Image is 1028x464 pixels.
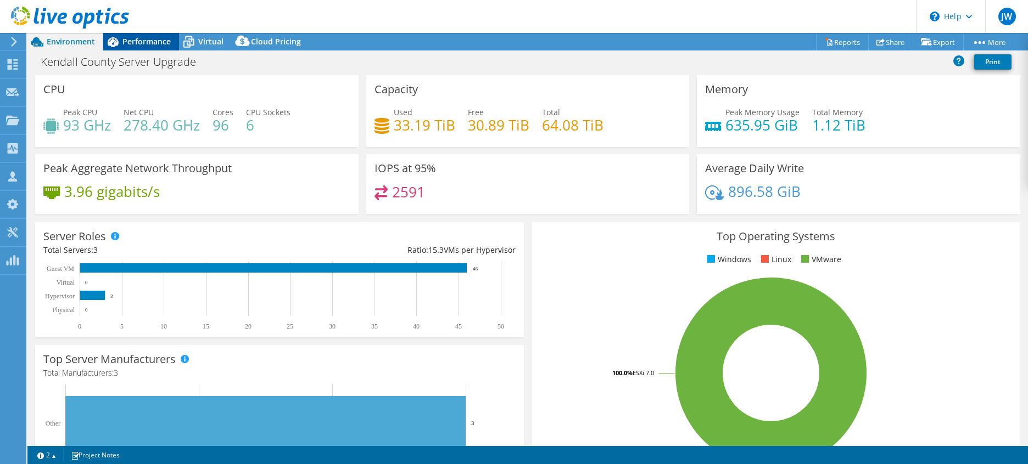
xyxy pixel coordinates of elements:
[52,306,75,314] text: Physical
[542,107,560,117] span: Total
[245,322,252,330] text: 20
[63,448,127,462] a: Project Notes
[394,107,412,117] span: Used
[758,253,791,265] li: Linux
[812,107,863,117] span: Total Memory
[47,36,95,47] span: Environment
[64,185,160,197] h4: 3.96 gigabits/s
[705,83,748,95] h3: Memory
[93,245,98,255] span: 3
[246,107,290,117] span: CPU Sockets
[43,230,106,242] h3: Server Roles
[122,36,171,47] span: Performance
[213,119,233,131] h4: 96
[46,420,60,427] text: Other
[468,107,484,117] span: Free
[160,322,167,330] text: 10
[375,83,418,95] h3: Capacity
[85,307,88,313] text: 0
[392,186,425,198] h4: 2591
[203,322,209,330] text: 15
[974,54,1012,70] a: Print
[868,33,913,50] a: Share
[375,162,436,174] h3: IOPS at 95%
[371,322,378,330] text: 35
[78,322,81,330] text: 0
[413,322,420,330] text: 40
[998,8,1016,25] span: JW
[725,107,800,117] span: Peak Memory Usage
[45,292,75,300] text: Hypervisor
[612,369,633,377] tspan: 100.0%
[280,244,516,256] div: Ratio: VMs per Hypervisor
[213,107,233,117] span: Cores
[43,353,176,365] h3: Top Server Manufacturers
[124,107,154,117] span: Net CPU
[428,245,444,255] span: 15.3
[30,448,64,462] a: 2
[251,36,301,47] span: Cloud Pricing
[498,322,504,330] text: 50
[198,36,224,47] span: Virtual
[633,369,654,377] tspan: ESXi 7.0
[36,56,213,68] h1: Kendall County Server Upgrade
[725,119,800,131] h4: 635.95 GiB
[85,280,88,285] text: 0
[705,162,804,174] h3: Average Daily Write
[43,367,516,379] h4: Total Manufacturers:
[913,33,964,50] a: Export
[57,279,75,286] text: Virtual
[468,119,529,131] h4: 30.89 TiB
[816,33,869,50] a: Reports
[43,83,65,95] h3: CPU
[246,119,290,131] h4: 6
[542,119,604,131] h4: 64.08 TiB
[930,12,940,21] svg: \n
[705,253,751,265] li: Windows
[963,33,1014,50] a: More
[124,119,200,131] h4: 278.40 GHz
[43,244,280,256] div: Total Servers:
[63,107,97,117] span: Peak CPU
[43,162,232,174] h3: Peak Aggregate Network Throughput
[540,230,1012,242] h3: Top Operating Systems
[455,322,462,330] text: 45
[329,322,336,330] text: 30
[114,367,118,378] span: 3
[473,266,478,271] text: 46
[63,119,111,131] h4: 93 GHz
[120,322,124,330] text: 5
[728,185,801,197] h4: 896.58 GiB
[47,265,74,273] text: Guest VM
[110,293,113,299] text: 3
[471,420,474,426] text: 3
[798,253,841,265] li: VMware
[394,119,455,131] h4: 33.19 TiB
[287,322,293,330] text: 25
[812,119,865,131] h4: 1.12 TiB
